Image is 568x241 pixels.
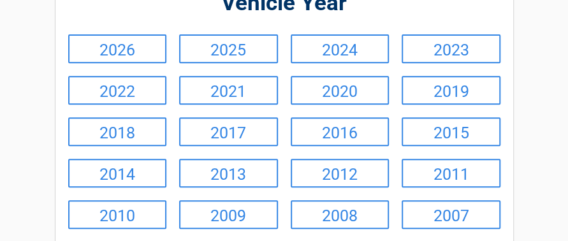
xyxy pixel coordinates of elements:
[179,34,278,63] a: 2025
[68,159,167,187] a: 2014
[402,76,500,105] a: 2019
[291,34,390,63] a: 2024
[179,76,278,105] a: 2021
[402,200,500,229] a: 2007
[68,34,167,63] a: 2026
[291,159,390,187] a: 2012
[402,117,500,146] a: 2015
[179,200,278,229] a: 2009
[179,159,278,187] a: 2013
[68,117,167,146] a: 2018
[402,34,500,63] a: 2023
[68,200,167,229] a: 2010
[179,117,278,146] a: 2017
[68,76,167,105] a: 2022
[291,76,390,105] a: 2020
[402,159,500,187] a: 2011
[291,117,390,146] a: 2016
[291,200,390,229] a: 2008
